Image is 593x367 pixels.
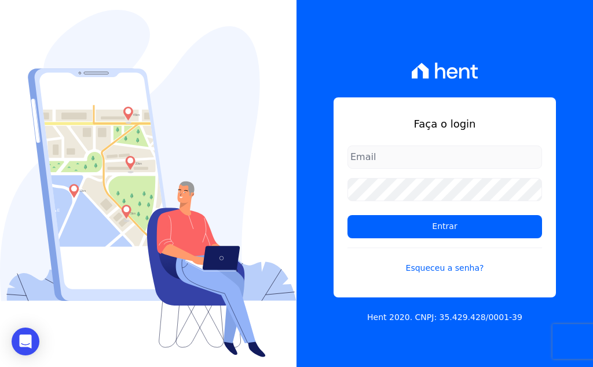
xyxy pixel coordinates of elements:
h1: Faça o login [347,116,542,132]
input: Email [347,146,542,169]
input: Entrar [347,215,542,238]
a: Esqueceu a senha? [347,248,542,274]
div: Open Intercom Messenger [12,328,39,355]
p: Hent 2020. CNPJ: 35.429.428/0001-39 [367,311,522,324]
